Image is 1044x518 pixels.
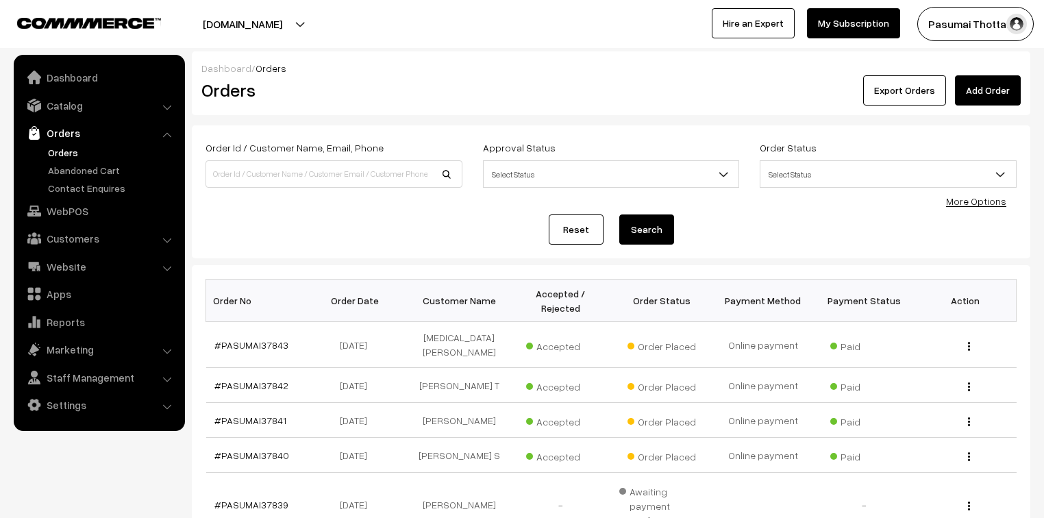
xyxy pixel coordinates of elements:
img: Menu [968,502,970,510]
a: #PASUMAI37839 [214,499,288,510]
a: Staff Management [17,365,180,390]
th: Order Date [307,280,408,322]
a: My Subscription [807,8,900,38]
span: Accepted [526,411,595,429]
h2: Orders [201,79,461,101]
button: Pasumai Thotta… [917,7,1034,41]
a: Orders [17,121,180,145]
span: Select Status [484,162,739,186]
td: Online payment [712,438,814,473]
label: Approval Status [483,140,556,155]
td: [PERSON_NAME] T [408,368,510,403]
td: [DATE] [307,438,408,473]
a: #PASUMAI37840 [214,449,289,461]
a: More Options [946,195,1006,207]
a: COMMMERCE [17,14,137,30]
td: Online payment [712,403,814,438]
a: Orders [45,145,180,160]
a: Settings [17,393,180,417]
a: Apps [17,282,180,306]
td: [PERSON_NAME] S [408,438,510,473]
a: Customers [17,226,180,251]
a: Website [17,254,180,279]
span: Order Placed [627,411,696,429]
span: Orders [256,62,286,74]
img: Menu [968,452,970,461]
input: Order Id / Customer Name / Customer Email / Customer Phone [206,160,462,188]
a: #PASUMAI37843 [214,339,288,351]
a: Add Order [955,75,1021,106]
a: WebPOS [17,199,180,223]
span: Accepted [526,446,595,464]
span: Paid [830,446,899,464]
a: Dashboard [201,62,251,74]
div: / [201,61,1021,75]
span: Accepted [526,376,595,394]
span: Paid [830,336,899,354]
th: Order Status [611,280,712,322]
span: Order Placed [627,446,696,464]
a: Dashboard [17,65,180,90]
th: Customer Name [408,280,510,322]
button: Search [619,214,674,245]
th: Payment Method [712,280,814,322]
a: Marketing [17,337,180,362]
td: [DATE] [307,403,408,438]
span: Paid [830,376,899,394]
th: Action [915,280,1017,322]
span: Select Status [760,160,1017,188]
span: Paid [830,411,899,429]
td: [MEDICAL_DATA][PERSON_NAME] [408,322,510,368]
td: Online payment [712,368,814,403]
span: Order Placed [627,376,696,394]
th: Payment Status [814,280,915,322]
a: Reports [17,310,180,334]
td: [DATE] [307,322,408,368]
a: Reset [549,214,604,245]
th: Accepted / Rejected [510,280,611,322]
td: [DATE] [307,368,408,403]
a: Catalog [17,93,180,118]
img: Menu [968,342,970,351]
img: user [1006,14,1027,34]
a: #PASUMAI37841 [214,415,286,426]
label: Order Id / Customer Name, Email, Phone [206,140,384,155]
span: Accepted [526,336,595,354]
img: Menu [968,417,970,426]
span: Select Status [760,162,1016,186]
button: Export Orders [863,75,946,106]
a: Contact Enquires [45,181,180,195]
button: [DOMAIN_NAME] [155,7,330,41]
a: Abandoned Cart [45,163,180,177]
span: Select Status [483,160,740,188]
label: Order Status [760,140,817,155]
td: Online payment [712,322,814,368]
img: Menu [968,382,970,391]
a: Hire an Expert [712,8,795,38]
span: Order Placed [627,336,696,354]
img: COMMMERCE [17,18,161,28]
a: #PASUMAI37842 [214,380,288,391]
th: Order No [206,280,308,322]
td: [PERSON_NAME] [408,403,510,438]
